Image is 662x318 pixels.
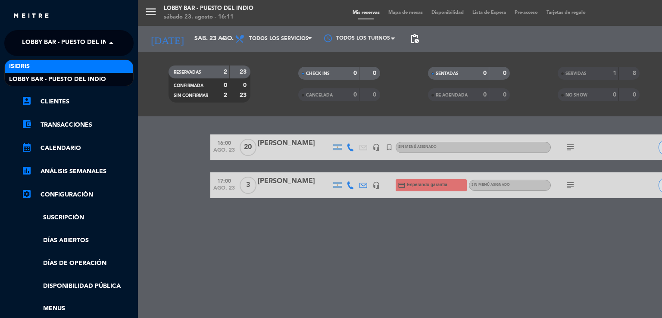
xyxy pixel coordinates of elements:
[22,143,134,153] a: calendar_monthCalendario
[22,119,32,129] i: account_balance_wallet
[13,13,50,19] img: MEITRE
[22,190,134,200] a: Configuración
[9,75,106,84] span: Lobby Bar - Puesto del Indio
[22,142,32,153] i: calendar_month
[409,34,420,44] span: pending_actions
[22,213,134,223] a: Suscripción
[22,165,32,176] i: assessment
[22,189,32,199] i: settings_applications
[22,166,134,177] a: assessmentANÁLISIS SEMANALES
[22,304,134,314] a: Menus
[22,34,119,52] span: Lobby Bar - Puesto del Indio
[9,62,30,72] span: isidris
[22,236,134,246] a: Días abiertos
[22,120,134,130] a: account_balance_walletTransacciones
[22,96,32,106] i: account_box
[22,259,134,268] a: Días de Operación
[22,97,134,107] a: account_boxClientes
[22,281,134,291] a: Disponibilidad pública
